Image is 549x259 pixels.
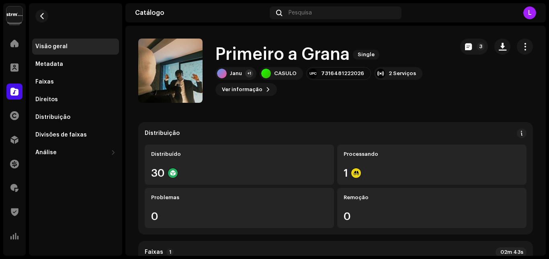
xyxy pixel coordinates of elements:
[245,69,253,77] div: +1
[344,151,520,157] div: Processando
[496,247,526,257] div: 02m 43s
[32,145,119,161] re-m-nav-dropdown: Análise
[460,39,488,55] button: 3
[35,114,70,120] div: Distribuição
[32,39,119,55] re-m-nav-item: Visão geral
[32,109,119,125] re-m-nav-item: Distribuição
[215,45,350,64] h1: Primeiro a Grana
[6,6,23,22] img: 408b884b-546b-4518-8448-1008f9c76b02
[230,70,242,77] div: Janu
[222,82,262,98] span: Ver informação
[32,74,119,90] re-m-nav-item: Faixas
[145,249,163,255] strong: Faixas
[289,10,312,16] span: Pesquisa
[523,6,536,19] div: L
[135,10,266,16] div: Catálogo
[32,127,119,143] re-m-nav-item: Divisões de faixas
[344,194,520,201] div: Remoção
[35,43,68,50] div: Visão geral
[32,92,119,108] re-m-nav-item: Direitos
[145,130,180,137] div: Distribuição
[166,249,174,256] p-badge: 1
[151,194,328,201] div: Problemas
[35,96,58,103] div: Direitos
[151,151,328,157] div: Distribuído
[389,70,416,77] div: 2 Serviços
[35,149,57,156] div: Análise
[35,61,63,67] div: Metadata
[477,43,485,51] p-badge: 3
[321,70,364,77] div: 7316481222026
[35,79,54,85] div: Faixas
[35,132,87,138] div: Divisões de faixas
[215,83,277,96] button: Ver informação
[353,50,379,59] span: Single
[32,56,119,72] re-m-nav-item: Metadata
[274,70,297,77] div: CASULO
